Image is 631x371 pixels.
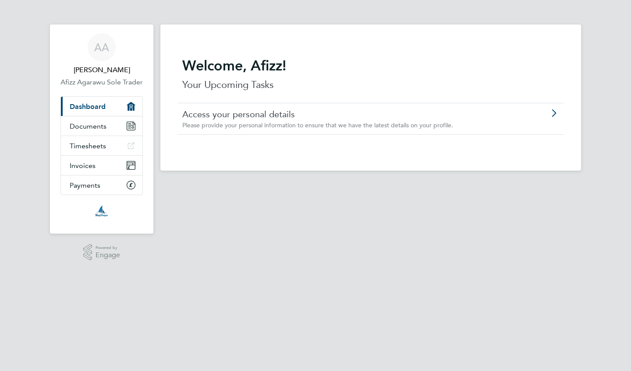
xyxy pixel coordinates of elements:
span: Payments [70,181,100,189]
h2: Welcome, Afizz! [182,57,559,74]
nav: Main navigation [50,24,153,234]
a: Documents [61,116,142,136]
a: Invoices [61,156,142,175]
a: Access your personal details [182,108,510,120]
p: Your Upcoming Tasks [182,78,559,92]
span: Powered by [96,244,120,252]
span: Dashboard [70,102,106,111]
span: Please provide your personal information to ensure that we have the latest details on your profile. [182,121,453,129]
a: Dashboard [61,97,142,116]
span: AA [94,42,109,53]
span: Invoices [70,161,96,170]
a: Timesheets [61,136,142,155]
span: Documents [70,122,106,130]
a: AA[PERSON_NAME] [60,33,143,75]
a: Go to home page [60,204,143,218]
a: Payments [61,175,142,195]
a: Powered byEngage [83,244,121,261]
a: Afizz Agarawu Sole Trader [60,77,143,87]
span: Afizz Agarawu [60,65,143,75]
span: Engage [96,252,120,259]
span: Timesheets [70,142,106,150]
img: ssr-logo-retina.png [94,204,110,218]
